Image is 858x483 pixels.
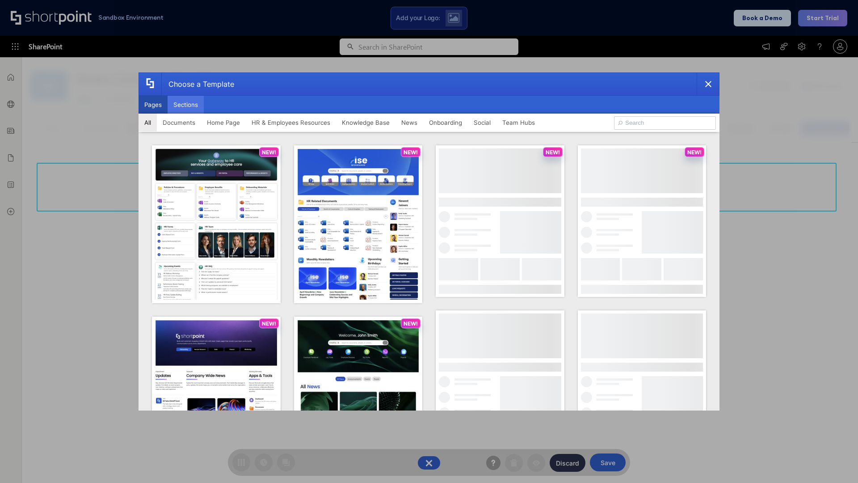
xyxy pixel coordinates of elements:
[201,114,246,131] button: Home Page
[468,114,496,131] button: Social
[813,440,858,483] iframe: Chat Widget
[262,320,276,327] p: NEW!
[336,114,395,131] button: Knowledge Base
[687,149,702,156] p: NEW!
[139,72,719,411] div: template selector
[404,149,418,156] p: NEW!
[139,96,168,114] button: Pages
[139,114,157,131] button: All
[395,114,423,131] button: News
[161,73,234,95] div: Choose a Template
[496,114,541,131] button: Team Hubs
[157,114,201,131] button: Documents
[404,320,418,327] p: NEW!
[614,116,716,130] input: Search
[262,149,276,156] p: NEW!
[168,96,204,114] button: Sections
[423,114,468,131] button: Onboarding
[546,149,560,156] p: NEW!
[246,114,336,131] button: HR & Employees Resources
